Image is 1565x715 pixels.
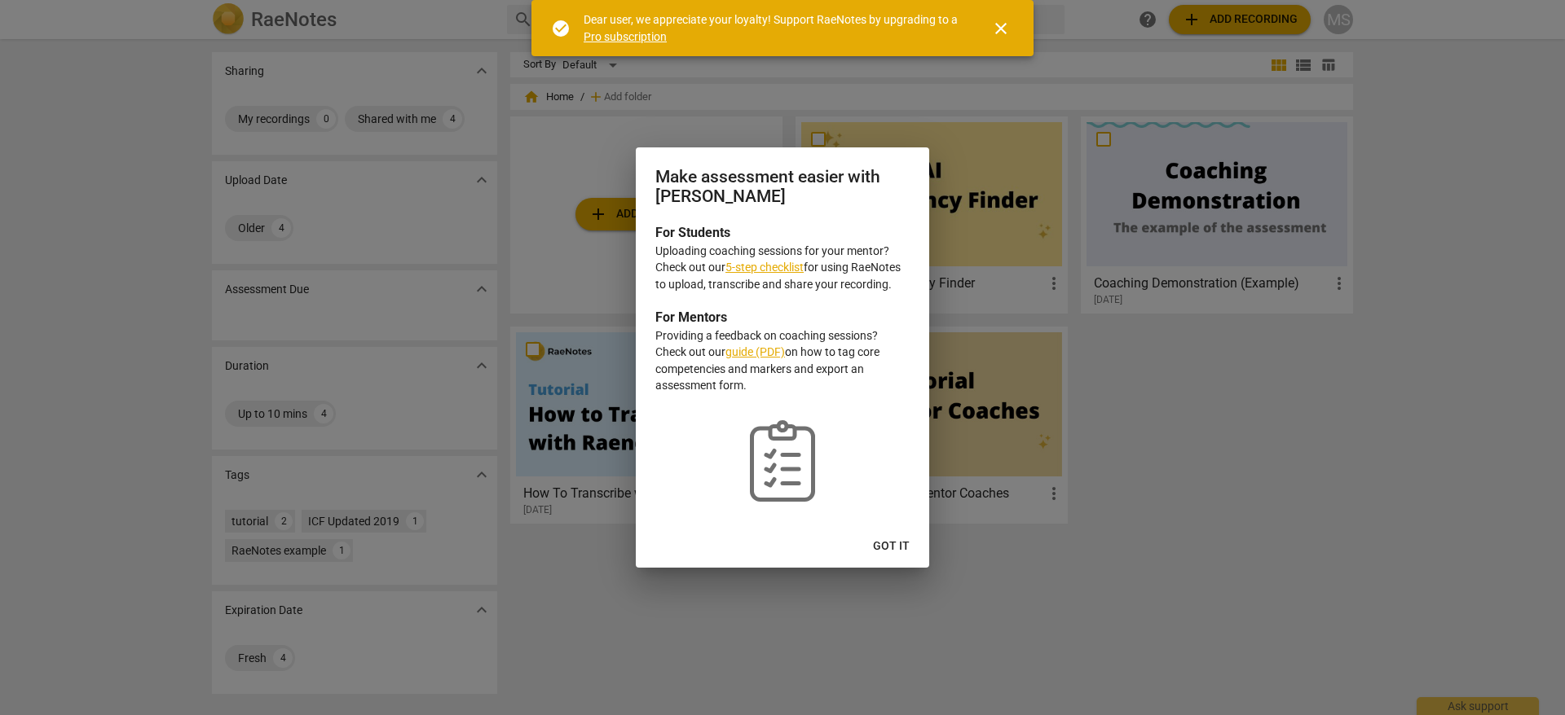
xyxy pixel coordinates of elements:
p: Providing a feedback on coaching sessions? Check out our on how to tag core competencies and mark... [655,327,910,394]
p: Uploading coaching sessions for your mentor? Check out our for using RaeNotes to upload, transcri... [655,243,910,293]
span: Got it [873,538,910,555]
h2: Make assessment easier with [PERSON_NAME] [655,167,910,207]
span: check_circle [551,19,571,38]
button: Close [981,9,1021,48]
a: guide (PDF) [725,345,785,358]
b: For Students [655,225,730,240]
div: Dear user, we appreciate your loyalty! Support RaeNotes by upgrading to a [584,11,962,45]
a: 5-step checklist [725,261,804,274]
b: For Mentors [655,309,727,325]
button: Got it [860,532,923,561]
span: close [991,19,1011,38]
a: Pro subscription [584,30,667,43]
